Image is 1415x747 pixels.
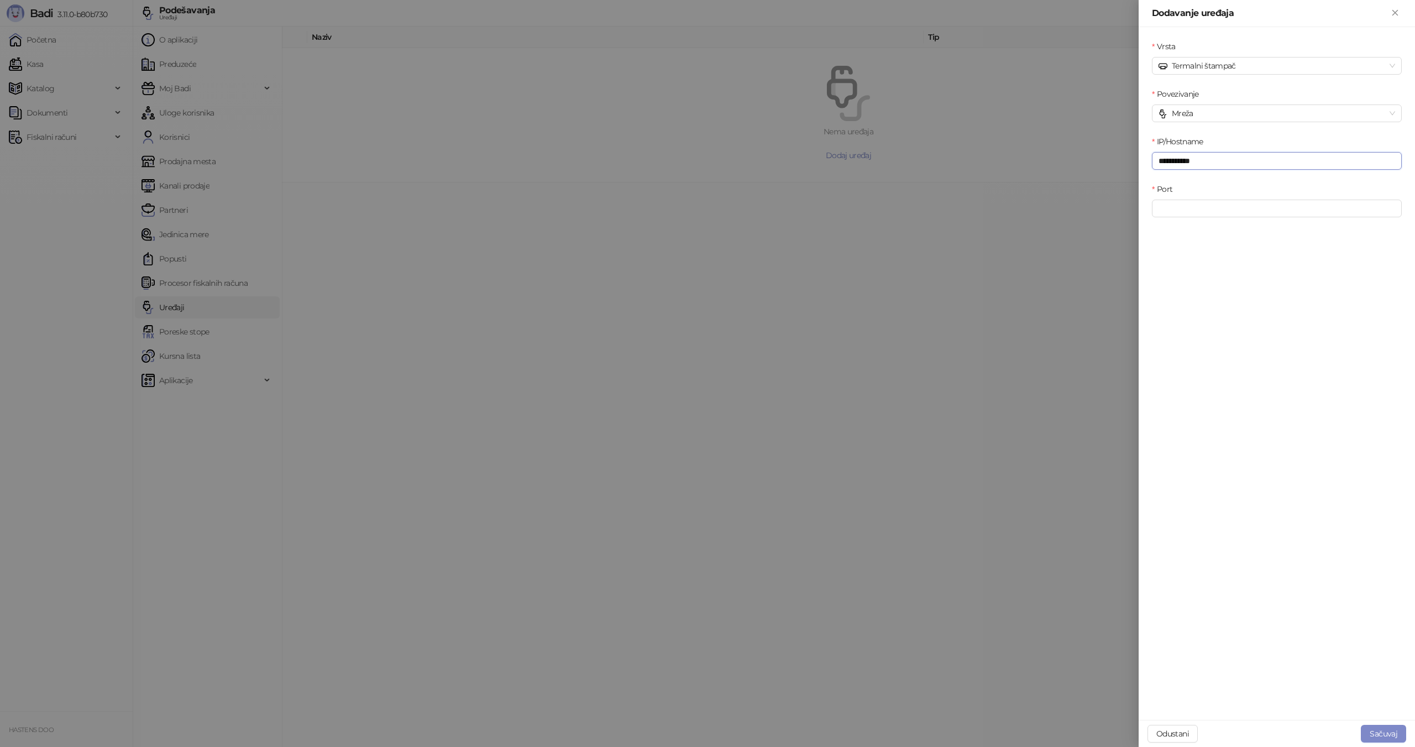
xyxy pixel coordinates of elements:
[1147,725,1198,743] button: Odustani
[1159,58,1395,74] span: Termalni štampač
[1152,40,1182,53] label: Vrsta
[1388,7,1402,20] button: Zatvori
[1152,183,1180,195] label: Port
[1159,62,1167,71] img: thermal_printer.svg
[1152,135,1210,148] label: IP/Hostname
[1361,725,1406,743] button: Sačuvaj
[1159,105,1395,122] span: Mreža
[1152,88,1206,100] label: Povezivanje
[1152,200,1402,217] input: Port
[1159,109,1167,118] img: network.svg
[1152,7,1388,20] div: Dodavanje uređaja
[1152,152,1402,170] input: IP/Hostname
